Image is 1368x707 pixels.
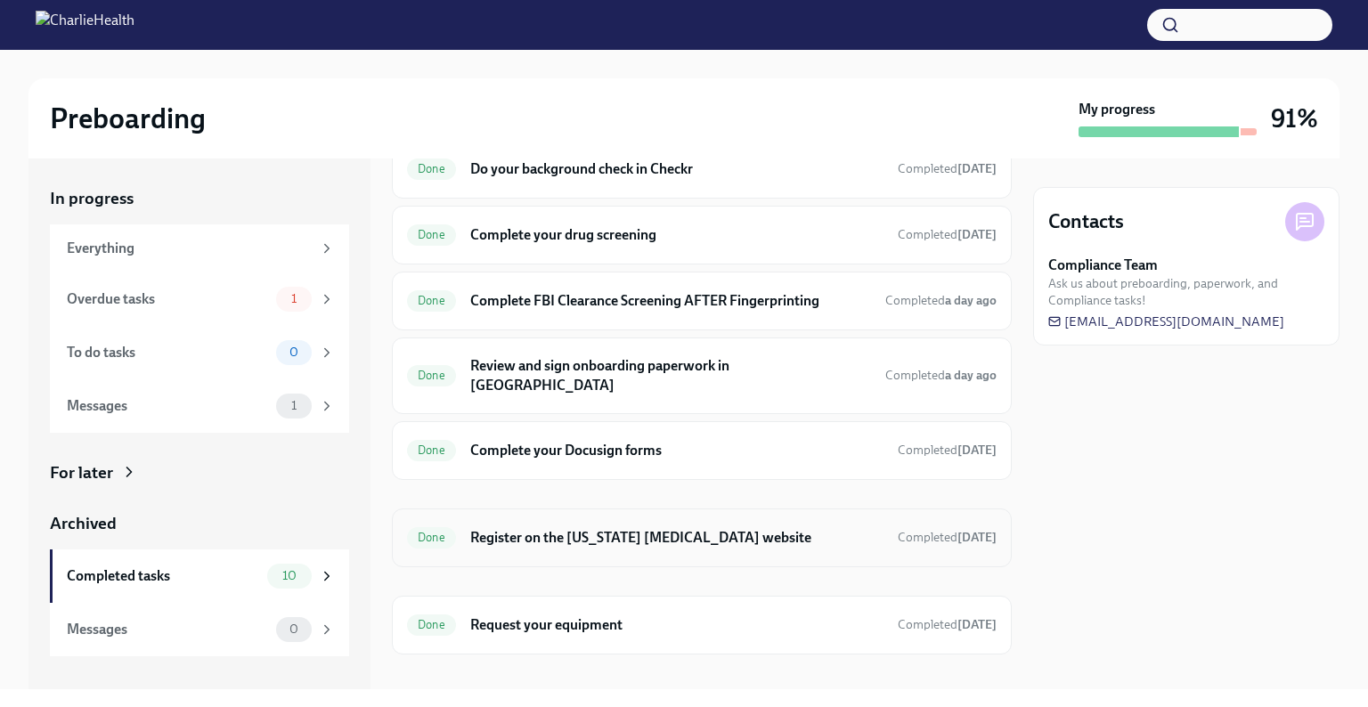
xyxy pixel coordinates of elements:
h6: Do your background check in Checkr [470,159,883,179]
a: DoneComplete your Docusign formsCompleted[DATE] [407,436,997,465]
span: Completed [885,293,997,308]
span: August 18th, 2025 16:18 [898,442,997,459]
strong: a day ago [945,368,997,383]
a: DoneDo your background check in CheckrCompleted[DATE] [407,155,997,183]
div: Messages [67,396,269,416]
a: Messages1 [50,379,349,433]
span: Done [407,443,456,457]
h6: Complete FBI Clearance Screening AFTER Fingerprinting [470,291,871,311]
span: August 18th, 2025 16:58 [898,529,997,546]
h6: Register on the [US_STATE] [MEDICAL_DATA] website [470,528,883,548]
a: DoneComplete your drug screeningCompleted[DATE] [407,221,997,249]
a: [EMAIL_ADDRESS][DOMAIN_NAME] [1048,313,1284,330]
a: Everything [50,224,349,272]
h4: Contacts [1048,208,1124,235]
span: Done [407,369,456,382]
span: Completed [885,368,997,383]
span: 10 [272,569,307,582]
a: For later [50,461,349,484]
span: August 20th, 2025 14:50 [898,616,997,633]
a: To do tasks0 [50,326,349,379]
a: DoneReview and sign onboarding paperwork in [GEOGRAPHIC_DATA]Completeda day ago [407,353,997,399]
span: 1 [281,292,307,305]
h6: Complete your drug screening [470,225,883,245]
strong: [DATE] [957,227,997,242]
img: CharlieHealth [36,11,134,39]
a: Messages0 [50,603,349,656]
span: 0 [279,622,309,636]
strong: [DATE] [957,161,997,176]
a: Overdue tasks1 [50,272,349,326]
strong: a day ago [945,293,997,308]
a: In progress [50,187,349,210]
h6: Review and sign onboarding paperwork in [GEOGRAPHIC_DATA] [470,356,871,395]
div: Everything [67,239,312,258]
span: Done [407,618,456,631]
strong: [DATE] [957,443,997,458]
span: Completed [898,227,997,242]
h3: 91% [1271,102,1318,134]
span: Completed [898,530,997,545]
span: 1 [281,399,307,412]
span: August 26th, 2025 15:30 [885,367,997,384]
strong: Compliance Team [1048,256,1158,275]
div: Completed tasks [67,566,260,586]
div: Messages [67,620,269,639]
span: Done [407,294,456,307]
strong: [DATE] [957,617,997,632]
a: DoneRequest your equipmentCompleted[DATE] [407,611,997,639]
span: August 18th, 2025 16:58 [898,160,997,177]
strong: [DATE] [957,530,997,545]
span: Done [407,228,456,241]
a: DoneRegister on the [US_STATE] [MEDICAL_DATA] websiteCompleted[DATE] [407,524,997,552]
h6: Request your equipment [470,615,883,635]
a: Archived [50,512,349,535]
span: Done [407,531,456,544]
h6: Complete your Docusign forms [470,441,883,460]
a: DoneComplete FBI Clearance Screening AFTER FingerprintingCompleteda day ago [407,287,997,315]
strong: My progress [1079,100,1155,119]
span: 0 [279,345,309,359]
span: Completed [898,161,997,176]
span: August 19th, 2025 14:24 [898,226,997,243]
div: To do tasks [67,343,269,362]
span: Ask us about preboarding, paperwork, and Compliance tasks! [1048,275,1324,309]
div: Overdue tasks [67,289,269,309]
span: Completed [898,617,997,632]
span: August 27th, 2025 10:42 [885,292,997,309]
span: Completed [898,443,997,458]
div: For later [50,461,113,484]
h2: Preboarding [50,101,206,136]
span: Done [407,162,456,175]
a: Completed tasks10 [50,549,349,603]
